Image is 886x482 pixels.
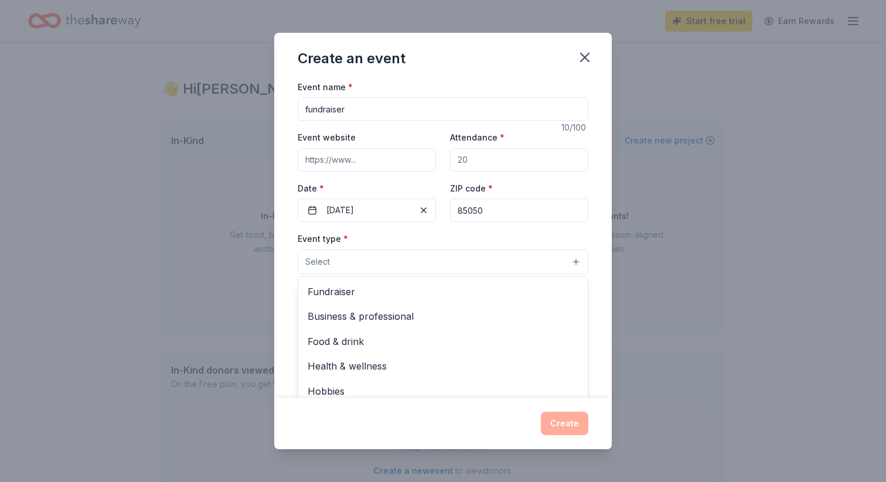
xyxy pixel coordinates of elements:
span: Business & professional [308,309,578,324]
button: Select [298,249,588,274]
div: Select [298,276,588,417]
span: Select [305,255,330,269]
span: Food & drink [308,334,578,349]
span: Hobbies [308,384,578,399]
span: Fundraiser [308,284,578,299]
span: Health & wellness [308,358,578,374]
